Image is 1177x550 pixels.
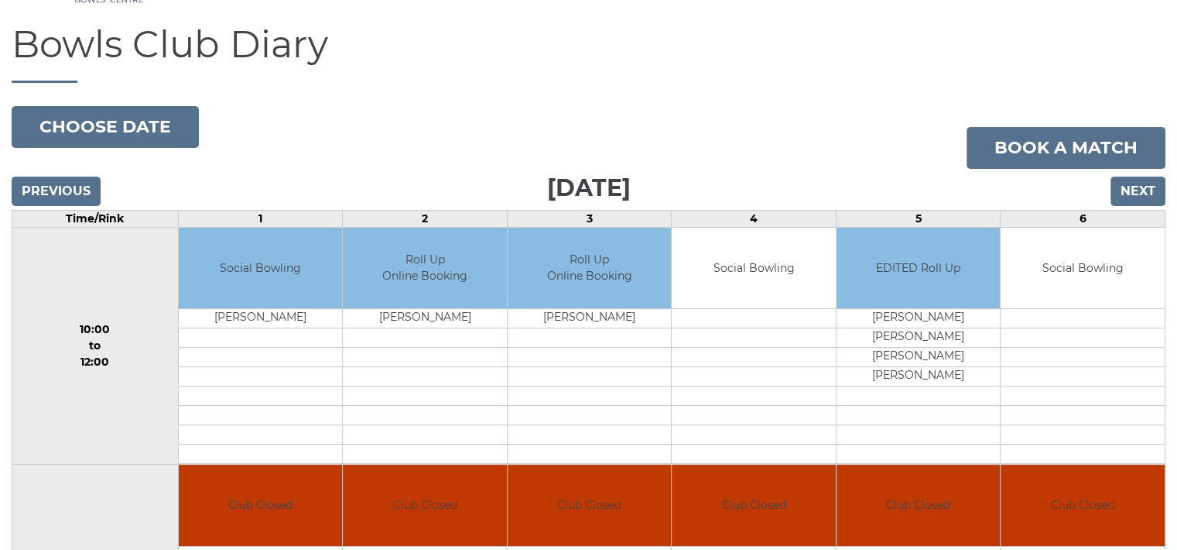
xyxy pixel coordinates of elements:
[12,227,179,465] td: 10:00 to 12:00
[672,465,836,546] td: Club Closed
[1110,177,1165,206] input: Next
[1001,228,1165,309] td: Social Bowling
[1001,210,1165,227] td: 6
[837,348,1001,367] td: [PERSON_NAME]
[12,177,101,206] input: Previous
[12,24,1165,83] h1: Bowls Club Diary
[837,465,1001,546] td: Club Closed
[837,309,1001,328] td: [PERSON_NAME]
[508,228,672,309] td: Roll Up Online Booking
[343,228,507,309] td: Roll Up Online Booking
[508,309,672,328] td: [PERSON_NAME]
[836,210,1001,227] td: 5
[343,210,508,227] td: 2
[672,210,837,227] td: 4
[967,127,1165,169] a: Book a match
[12,210,179,227] td: Time/Rink
[837,328,1001,348] td: [PERSON_NAME]
[12,106,199,148] button: Choose date
[507,210,672,227] td: 3
[178,210,343,227] td: 1
[343,465,507,546] td: Club Closed
[1001,465,1165,546] td: Club Closed
[179,309,343,328] td: [PERSON_NAME]
[179,228,343,309] td: Social Bowling
[837,228,1001,309] td: EDITED Roll Up
[179,465,343,546] td: Club Closed
[837,367,1001,387] td: [PERSON_NAME]
[508,465,672,546] td: Club Closed
[343,309,507,328] td: [PERSON_NAME]
[672,228,836,309] td: Social Bowling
